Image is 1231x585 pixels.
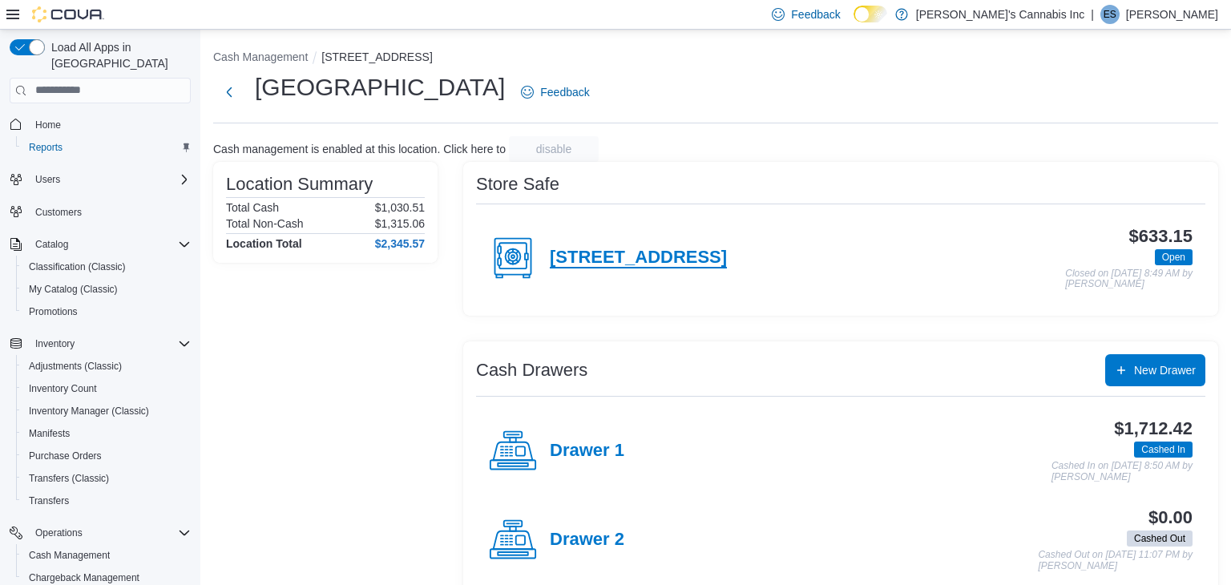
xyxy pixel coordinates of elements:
span: Purchase Orders [29,450,102,462]
button: Home [3,113,197,136]
span: Inventory Manager (Classic) [29,405,149,418]
button: Operations [3,522,197,544]
h4: $2,345.57 [375,237,425,250]
p: $1,030.51 [375,201,425,214]
a: Classification (Classic) [22,257,132,276]
p: $1,315.06 [375,217,425,230]
a: Inventory Manager (Classic) [22,401,155,421]
button: Manifests [16,422,197,445]
span: Catalog [35,238,68,251]
span: Classification (Classic) [22,257,191,276]
span: Transfers [29,494,69,507]
h3: Cash Drawers [476,361,587,380]
span: Home [29,115,191,135]
button: Inventory Count [16,377,197,400]
a: Manifests [22,424,76,443]
span: Open [1162,250,1185,264]
a: Reports [22,138,69,157]
h3: $0.00 [1148,508,1193,527]
span: My Catalog (Classic) [29,283,118,296]
span: Users [35,173,60,186]
img: Cova [32,6,104,22]
p: [PERSON_NAME]'s Cannabis Inc [916,5,1084,24]
span: Classification (Classic) [29,260,126,273]
span: Catalog [29,235,191,254]
h1: [GEOGRAPHIC_DATA] [255,71,505,103]
h6: Total Cash [226,201,279,214]
span: Transfers (Classic) [29,472,109,485]
p: Closed on [DATE] 8:49 AM by [PERSON_NAME] [1065,268,1193,290]
button: Next [213,76,245,108]
span: Adjustments (Classic) [22,357,191,376]
button: Users [3,168,197,191]
span: Cashed In [1134,442,1193,458]
span: Customers [29,202,191,222]
h6: Total Non-Cash [226,217,304,230]
a: Adjustments (Classic) [22,357,128,376]
nav: An example of EuiBreadcrumbs [213,49,1218,68]
p: Cash management is enabled at this location. Click here to [213,143,506,155]
input: Dark Mode [854,6,887,22]
a: Feedback [515,76,595,108]
span: Inventory [35,337,75,350]
h4: Drawer 1 [550,441,624,462]
span: My Catalog (Classic) [22,280,191,299]
span: Operations [29,523,191,543]
h3: $633.15 [1129,227,1193,246]
a: Transfers [22,491,75,510]
button: Inventory [29,334,81,353]
span: Cashed In [1141,442,1185,457]
span: disable [536,141,571,157]
p: | [1091,5,1094,24]
span: Transfers (Classic) [22,469,191,488]
button: Users [29,170,67,189]
span: Manifests [29,427,70,440]
h3: Location Summary [226,175,373,194]
button: Catalog [29,235,75,254]
a: Inventory Count [22,379,103,398]
button: Reports [16,136,197,159]
button: Catalog [3,233,197,256]
span: Manifests [22,424,191,443]
span: Promotions [29,305,78,318]
h4: Location Total [226,237,302,250]
button: Operations [29,523,89,543]
h4: [STREET_ADDRESS] [550,248,727,268]
span: Customers [35,206,82,219]
button: Transfers (Classic) [16,467,197,490]
button: Inventory [3,333,197,355]
span: Cash Management [22,546,191,565]
a: Purchase Orders [22,446,108,466]
span: Load All Apps in [GEOGRAPHIC_DATA] [45,39,191,71]
span: Home [35,119,61,131]
a: Customers [29,203,88,222]
span: Reports [29,141,63,154]
button: Adjustments (Classic) [16,355,197,377]
span: Adjustments (Classic) [29,360,122,373]
span: Feedback [791,6,840,22]
span: Feedback [540,84,589,100]
span: New Drawer [1134,362,1196,378]
span: Inventory [29,334,191,353]
button: My Catalog (Classic) [16,278,197,301]
button: Purchase Orders [16,445,197,467]
a: Cash Management [22,546,116,565]
button: Inventory Manager (Classic) [16,400,197,422]
p: Cashed Out on [DATE] 11:07 PM by [PERSON_NAME] [1038,550,1193,571]
span: Operations [35,526,83,539]
button: Cash Management [16,544,197,567]
h4: Drawer 2 [550,530,624,551]
button: disable [509,136,599,162]
h3: $1,712.42 [1114,419,1193,438]
button: Classification (Classic) [16,256,197,278]
button: Promotions [16,301,197,323]
span: Dark Mode [854,22,854,23]
p: [PERSON_NAME] [1126,5,1218,24]
span: ES [1104,5,1116,24]
span: Users [29,170,191,189]
button: [STREET_ADDRESS] [321,50,432,63]
span: Inventory Count [22,379,191,398]
a: Transfers (Classic) [22,469,115,488]
a: Promotions [22,302,84,321]
button: New Drawer [1105,354,1205,386]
